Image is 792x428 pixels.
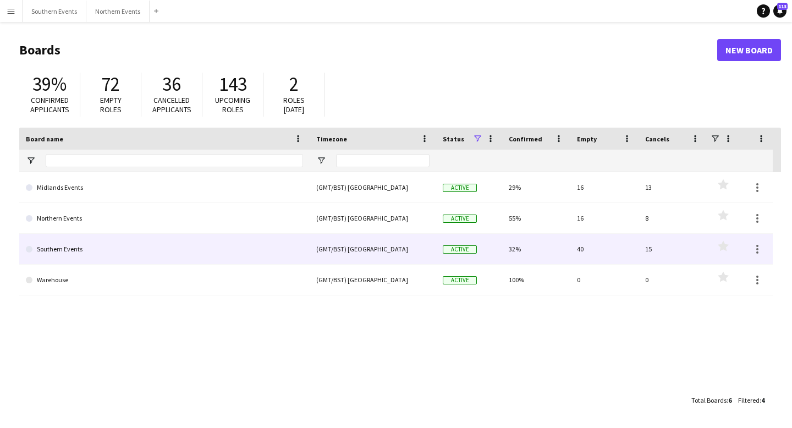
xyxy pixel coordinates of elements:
[570,203,639,233] div: 16
[773,4,787,18] a: 113
[777,3,788,10] span: 113
[86,1,150,22] button: Northern Events
[32,72,67,96] span: 39%
[26,203,303,234] a: Northern Events
[26,156,36,166] button: Open Filter Menu
[26,135,63,143] span: Board name
[443,184,477,192] span: Active
[502,265,570,295] div: 100%
[639,172,707,202] div: 13
[316,156,326,166] button: Open Filter Menu
[310,203,436,233] div: (GMT/BST) [GEOGRAPHIC_DATA]
[691,396,727,404] span: Total Boards
[502,172,570,202] div: 29%
[162,72,181,96] span: 36
[100,95,122,114] span: Empty roles
[443,276,477,284] span: Active
[738,389,765,411] div: :
[316,135,347,143] span: Timezone
[219,72,247,96] span: 143
[152,95,191,114] span: Cancelled applicants
[570,265,639,295] div: 0
[502,203,570,233] div: 55%
[26,172,303,203] a: Midlands Events
[728,396,732,404] span: 6
[761,396,765,404] span: 4
[443,135,464,143] span: Status
[639,203,707,233] div: 8
[336,154,430,167] input: Timezone Filter Input
[570,234,639,264] div: 40
[289,72,299,96] span: 2
[502,234,570,264] div: 32%
[570,172,639,202] div: 16
[26,265,303,295] a: Warehouse
[717,39,781,61] a: New Board
[639,265,707,295] div: 0
[19,42,717,58] h1: Boards
[310,265,436,295] div: (GMT/BST) [GEOGRAPHIC_DATA]
[645,135,669,143] span: Cancels
[23,1,86,22] button: Southern Events
[577,135,597,143] span: Empty
[738,396,760,404] span: Filtered
[26,234,303,265] a: Southern Events
[101,72,120,96] span: 72
[443,215,477,223] span: Active
[639,234,707,264] div: 15
[283,95,305,114] span: Roles [DATE]
[691,389,732,411] div: :
[46,154,303,167] input: Board name Filter Input
[30,95,69,114] span: Confirmed applicants
[310,234,436,264] div: (GMT/BST) [GEOGRAPHIC_DATA]
[215,95,250,114] span: Upcoming roles
[443,245,477,254] span: Active
[310,172,436,202] div: (GMT/BST) [GEOGRAPHIC_DATA]
[509,135,542,143] span: Confirmed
